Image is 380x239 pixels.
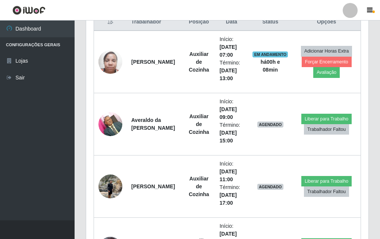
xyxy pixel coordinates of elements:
[304,186,349,197] button: Trabalhador Faltou
[313,67,340,78] button: Avaliação
[12,6,45,15] img: CoreUI Logo
[220,183,244,207] li: Término:
[98,46,122,78] img: 1678404349838.jpeg
[220,106,237,120] time: [DATE] 09:00
[220,169,237,182] time: [DATE] 11:00
[220,192,237,206] time: [DATE] 17:00
[215,13,248,31] th: Data
[257,122,283,128] span: AGENDADO
[301,114,352,124] button: Liberar para Trabalho
[302,57,352,67] button: Forçar Encerramento
[131,183,175,189] strong: [PERSON_NAME]
[189,51,209,73] strong: Auxiliar de Cozinha
[220,67,237,81] time: [DATE] 13:00
[131,59,175,65] strong: [PERSON_NAME]
[220,98,244,121] li: Início:
[220,160,244,183] li: Início:
[183,13,215,31] th: Posição
[248,13,292,31] th: Status
[127,13,183,31] th: Trabalhador
[189,113,209,135] strong: Auxiliar de Cozinha
[220,130,237,144] time: [DATE] 15:00
[220,44,237,58] time: [DATE] 07:00
[301,46,352,56] button: Adicionar Horas Extra
[220,121,244,145] li: Término:
[220,35,244,59] li: Início:
[220,59,244,82] li: Término:
[98,108,122,140] img: 1697117733428.jpeg
[292,13,361,31] th: Opções
[304,124,349,135] button: Trabalhador Faltou
[189,176,209,197] strong: Auxiliar de Cozinha
[261,59,280,73] strong: há 00 h e 08 min
[252,51,288,57] span: EM ANDAMENTO
[98,170,122,202] img: 1700098236719.jpeg
[301,176,352,186] button: Liberar para Trabalho
[257,184,283,190] span: AGENDADO
[131,117,175,131] strong: Averaldo da [PERSON_NAME]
